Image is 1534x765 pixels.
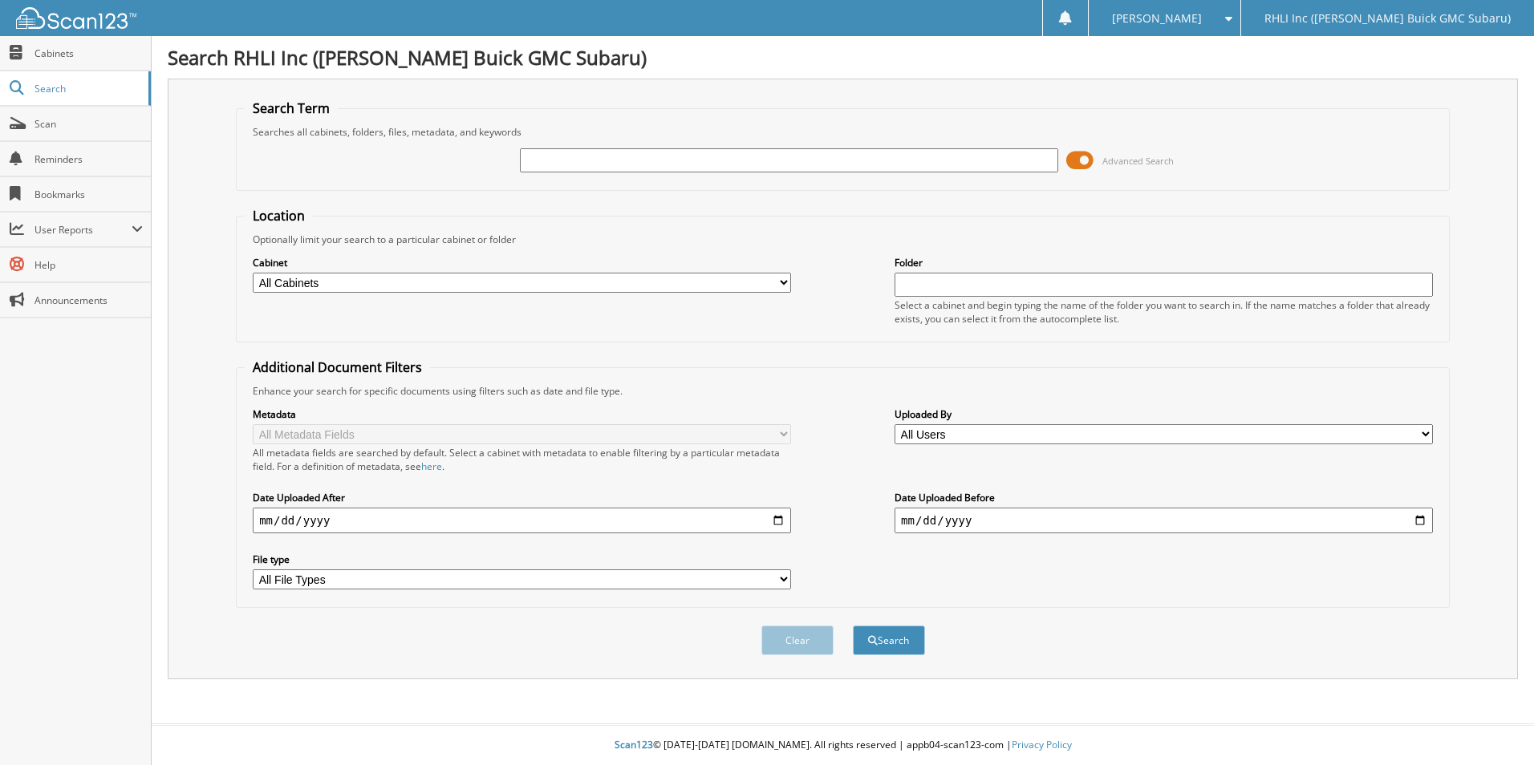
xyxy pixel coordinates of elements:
a: Privacy Policy [1012,738,1072,751]
span: User Reports [34,223,132,237]
div: Searches all cabinets, folders, files, metadata, and keywords [245,125,1441,139]
h1: Search RHLI Inc ([PERSON_NAME] Buick GMC Subaru) [168,44,1518,71]
label: Metadata [253,407,791,421]
span: Bookmarks [34,188,143,201]
legend: Additional Document Filters [245,358,430,376]
span: Scan [34,117,143,131]
span: Search [34,82,140,95]
div: Enhance your search for specific documents using filters such as date and file type. [245,384,1441,398]
div: Select a cabinet and begin typing the name of the folder you want to search in. If the name match... [895,298,1433,326]
label: Folder [895,256,1433,269]
div: © [DATE]-[DATE] [DOMAIN_NAME]. All rights reserved | appb04-scan123-com | [152,726,1534,765]
span: Announcements [34,293,143,307]
label: Date Uploaded Before [895,491,1433,504]
legend: Search Term [245,99,338,117]
legend: Location [245,207,313,225]
input: end [895,508,1433,533]
input: start [253,508,791,533]
a: here [421,459,442,473]
span: Help [34,258,143,272]
span: [PERSON_NAME] [1112,14,1202,23]
span: RHLI Inc ([PERSON_NAME] Buick GMC Subaru) [1264,14,1511,23]
label: File type [253,552,791,566]
label: Date Uploaded After [253,491,791,504]
span: Scan123 [615,738,653,751]
label: Cabinet [253,256,791,269]
img: scan123-logo-white.svg [16,7,136,29]
div: Optionally limit your search to a particular cabinet or folder [245,233,1441,246]
div: All metadata fields are searched by default. Select a cabinet with metadata to enable filtering b... [253,446,791,473]
span: Reminders [34,152,143,166]
button: Search [853,625,925,655]
label: Uploaded By [895,407,1433,421]
button: Clear [761,625,834,655]
span: Advanced Search [1102,155,1174,167]
span: Cabinets [34,47,143,60]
